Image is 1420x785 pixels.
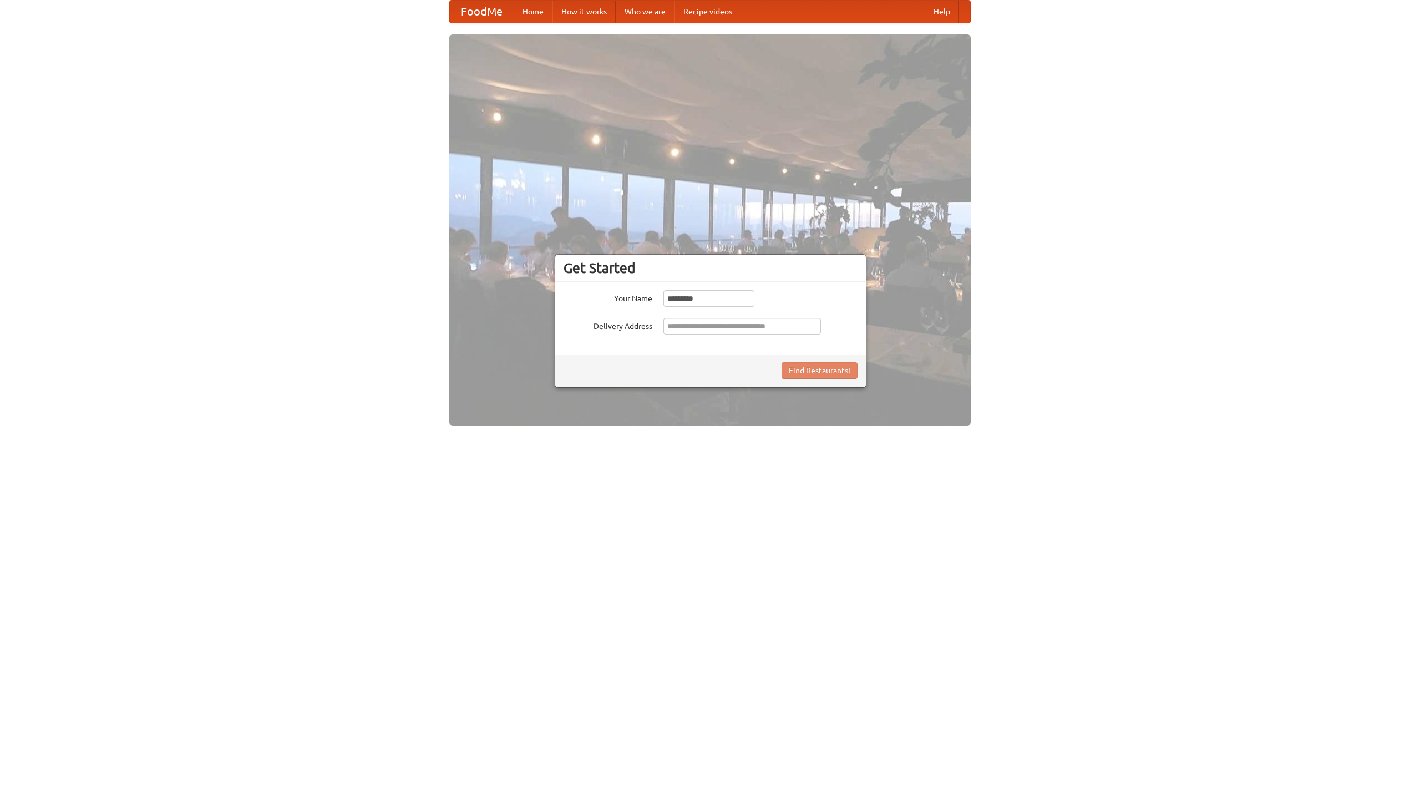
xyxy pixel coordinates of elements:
a: FoodMe [450,1,514,23]
a: Home [514,1,552,23]
h3: Get Started [564,260,858,276]
button: Find Restaurants! [782,362,858,379]
label: Delivery Address [564,318,652,332]
a: Help [925,1,959,23]
label: Your Name [564,290,652,304]
a: Who we are [616,1,674,23]
a: Recipe videos [674,1,741,23]
a: How it works [552,1,616,23]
